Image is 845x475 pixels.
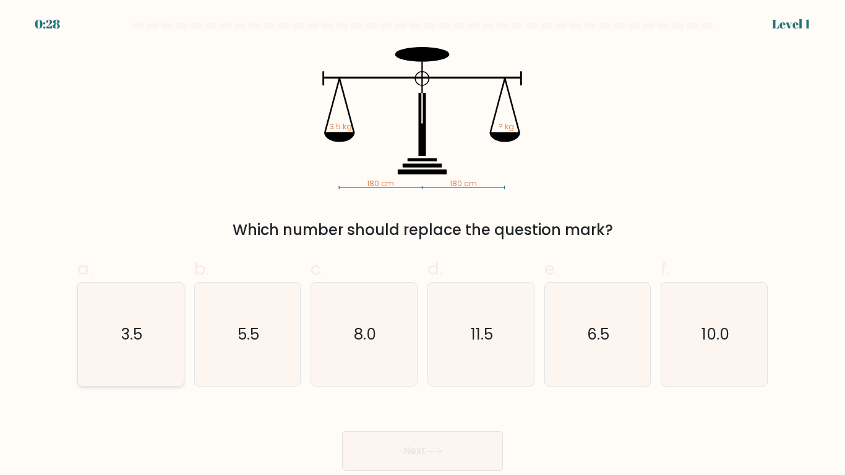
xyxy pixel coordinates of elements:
[427,257,442,281] span: d.
[329,122,352,132] tspan: 3.5 kg
[450,179,478,189] tspan: 180 cm
[661,257,669,281] span: f.
[499,122,515,132] tspan: ? kg
[121,323,142,345] text: 3.5
[588,323,610,345] text: 6.5
[544,257,558,281] span: e.
[367,179,394,189] tspan: 180 cm
[35,15,60,33] div: 0:28
[354,323,376,345] text: 8.0
[194,257,209,281] span: b.
[311,257,324,281] span: c.
[85,219,760,241] div: Which number should replace the question mark?
[77,257,92,281] span: a.
[342,431,503,471] button: Next
[471,323,493,345] text: 11.5
[772,15,810,33] div: Level 1
[701,323,729,345] text: 10.0
[238,323,259,345] text: 5.5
